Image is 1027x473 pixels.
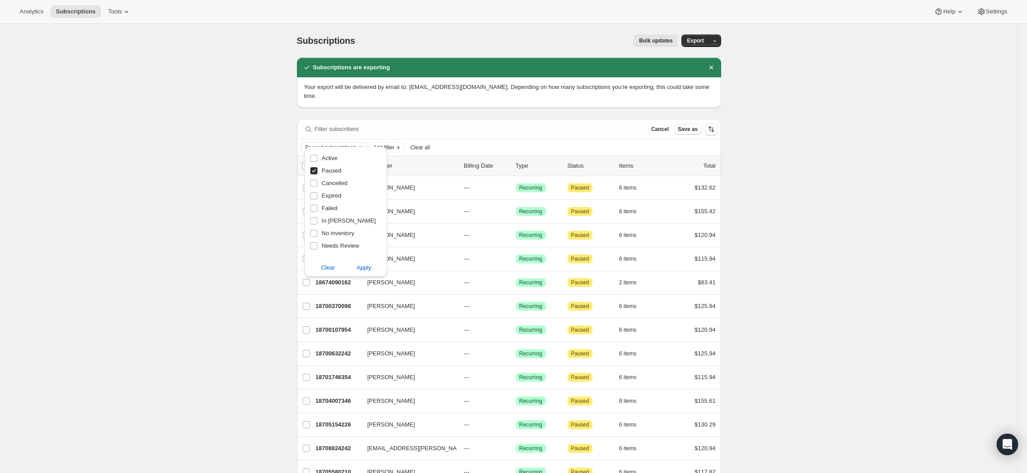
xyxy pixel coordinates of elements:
span: Your export will be delivered by email to: [EMAIL_ADDRESS][DOMAIN_NAME]. Depending on how many su... [304,84,710,99]
span: [PERSON_NAME] [367,183,415,192]
span: --- [464,421,470,428]
button: [PERSON_NAME] [362,299,451,313]
p: Total [703,161,715,170]
button: Bulk updates [634,34,678,47]
div: 18708824242[EMAIL_ADDRESS][PERSON_NAME][DOMAIN_NAME]---SuccessRecurringAttentionPaused6 items$120.94 [316,442,716,455]
span: In [PERSON_NAME] [321,217,376,224]
span: Cancelled [321,180,347,186]
button: [PERSON_NAME] [362,323,451,337]
p: 18700632242 [316,349,360,358]
button: [PERSON_NAME] [362,275,451,290]
div: 18700107954[PERSON_NAME]---SuccessRecurringAttentionPaused6 items$120.94 [316,324,716,336]
p: Status [568,161,612,170]
span: 6 items [619,303,637,310]
button: 6 items [619,324,647,336]
span: $130.29 [695,421,716,428]
span: Help [943,8,955,15]
button: Dismiss notification [705,61,718,74]
button: Save as [674,124,701,135]
span: Paused [571,421,589,428]
span: Paused [571,255,589,262]
button: [PERSON_NAME] [362,418,451,432]
span: Paused [321,167,341,174]
span: Recurring [519,374,543,381]
button: Export [681,34,709,47]
input: Filter subscribers [315,123,643,135]
span: --- [464,326,470,333]
button: Paused subscriptions [301,143,356,152]
div: 18708332722[PERSON_NAME]---SuccessRecurringAttentionPaused6 items$115.94 [316,253,716,265]
button: 6 items [619,229,647,241]
span: Recurring [519,326,543,334]
span: Paused [571,326,589,334]
button: Settings [972,5,1013,18]
span: --- [464,350,470,357]
span: Recurring [519,184,543,191]
p: 18708824242 [316,444,360,453]
span: 6 items [619,255,637,262]
div: 18674090162[PERSON_NAME]---SuccessRecurringAttentionPaused2 items$83.41 [316,276,716,289]
button: [PERSON_NAME] [362,252,451,266]
span: [EMAIL_ADDRESS][PERSON_NAME][DOMAIN_NAME] [367,444,513,453]
div: 18700370098[PERSON_NAME]---SuccessRecurringAttentionPaused6 items$125.94 [316,300,716,313]
span: --- [464,232,470,238]
span: --- [464,208,470,215]
span: Paused [571,397,589,405]
button: Apply subscription status filter [341,261,388,275]
span: Paused [571,279,589,286]
span: Recurring [519,421,543,428]
button: [PERSON_NAME] [362,370,451,384]
span: Bulk updates [639,37,672,44]
span: $83.41 [698,279,716,286]
span: [PERSON_NAME] [367,397,415,405]
span: Clear all [410,144,430,151]
span: Export [687,37,704,44]
div: 18708201650[PERSON_NAME]---SuccessRecurringAttentionPaused8 items$155.42 [316,205,716,218]
span: Paused [571,350,589,357]
h2: Subscriptions are exporting [313,63,390,72]
span: Add filter [373,144,394,151]
div: 18705154226[PERSON_NAME]---SuccessRecurringAttentionPaused6 items$130.29 [316,418,716,431]
button: [EMAIL_ADDRESS][PERSON_NAME][DOMAIN_NAME] [362,441,451,456]
span: 6 items [619,445,637,452]
span: 6 items [619,326,637,334]
button: 6 items [619,182,647,194]
span: [PERSON_NAME] [367,302,415,311]
span: Cancel [651,126,668,133]
button: 6 items [619,300,647,313]
span: 6 items [619,421,637,428]
span: Paused [571,445,589,452]
span: Recurring [519,303,543,310]
span: $155.42 [695,208,716,215]
span: 2 items [619,279,637,286]
p: 18700370098 [316,302,360,311]
span: Settings [986,8,1007,15]
p: 18701746354 [316,373,360,382]
span: $125.94 [695,303,716,309]
button: Analytics [14,5,49,18]
span: 6 items [619,350,637,357]
span: Paused [571,184,589,191]
span: $120.94 [695,445,716,452]
span: Subscriptions [56,8,96,15]
div: IDCustomerBilling DateTypeStatusItemsTotal [316,161,716,170]
span: Recurring [519,445,543,452]
span: Clear [321,263,335,272]
span: Recurring [519,232,543,239]
button: 6 items [619,418,647,431]
span: [PERSON_NAME] [367,278,415,287]
span: Recurring [519,208,543,215]
span: [PERSON_NAME] [367,325,415,334]
button: 6 items [619,371,647,384]
span: Paused [571,303,589,310]
span: --- [464,255,470,262]
button: Add filter [369,142,405,153]
span: $125.94 [695,350,716,357]
button: Help [929,5,969,18]
span: [PERSON_NAME] [367,420,415,429]
span: Paused subscriptions [305,144,356,151]
span: 8 items [619,397,637,405]
span: Recurring [519,397,543,405]
button: Sort the results [705,123,718,135]
span: Analytics [20,8,43,15]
